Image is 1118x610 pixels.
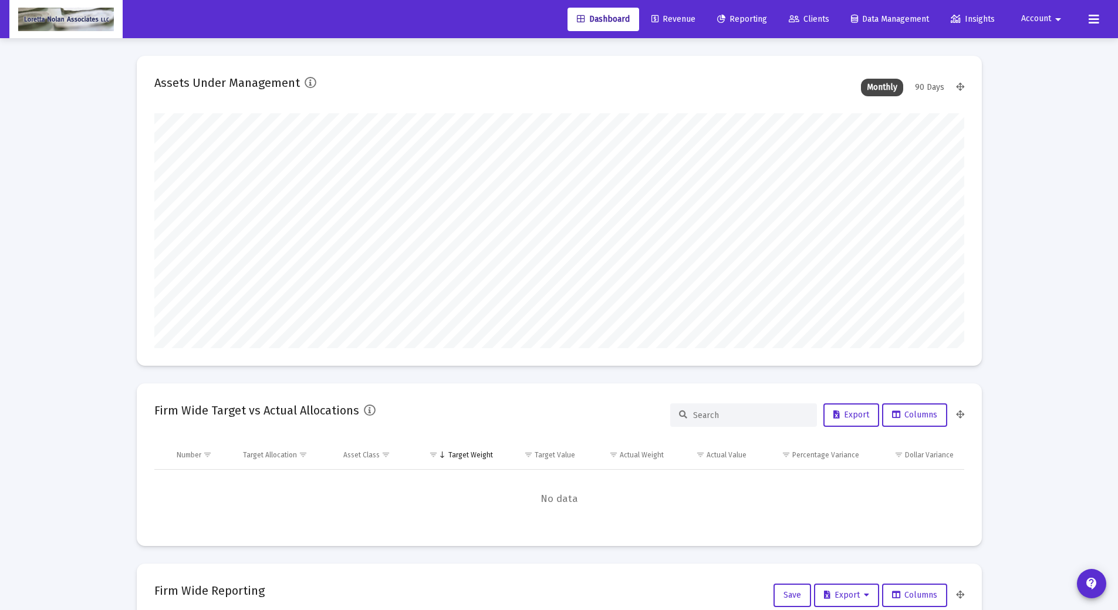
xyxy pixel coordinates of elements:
td: Column Percentage Variance [755,441,867,469]
span: Account [1021,14,1051,24]
button: Account [1007,7,1079,31]
a: Reporting [708,8,776,31]
td: Column Actual Weight [583,441,671,469]
td: Column Target Weight [413,441,501,469]
button: Export [814,584,879,607]
span: Show filter options for column 'Target Value' [524,450,533,459]
span: Revenue [651,14,695,24]
span: Show filter options for column 'Asset Class' [381,450,390,459]
span: Dashboard [577,14,630,24]
div: Dollar Variance [905,450,954,460]
td: Column Number [168,441,235,469]
span: Data Management [851,14,929,24]
div: Target Weight [448,450,493,460]
div: Percentage Variance [792,450,859,460]
img: Dashboard [18,8,114,31]
button: Save [774,584,811,607]
span: Show filter options for column 'Actual Value' [696,450,705,459]
td: Column Dollar Variance [867,441,964,469]
div: Number [177,450,201,460]
button: Columns [882,403,947,427]
div: Data grid [154,441,964,528]
span: No data [154,493,964,505]
div: 90 Days [909,79,950,96]
h2: Firm Wide Reporting [154,581,265,600]
button: Columns [882,584,947,607]
span: Insights [951,14,995,24]
td: Column Asset Class [335,441,413,469]
a: Revenue [642,8,705,31]
span: Export [833,410,869,420]
td: Column Actual Value [672,441,755,469]
div: Actual Weight [620,450,664,460]
span: Show filter options for column 'Dollar Variance' [894,450,903,459]
span: Show filter options for column 'Target Weight' [429,450,438,459]
mat-icon: arrow_drop_down [1051,8,1065,31]
span: Columns [892,410,937,420]
span: Reporting [717,14,767,24]
input: Search [693,410,808,420]
span: Show filter options for column 'Number' [203,450,212,459]
button: Export [823,403,879,427]
td: Column Target Allocation [235,441,335,469]
div: Target Value [535,450,575,460]
span: Show filter options for column 'Actual Weight' [609,450,618,459]
span: Save [783,590,801,600]
span: Export [824,590,869,600]
div: Monthly [861,79,903,96]
a: Clients [779,8,839,31]
h2: Firm Wide Target vs Actual Allocations [154,401,359,420]
a: Insights [941,8,1004,31]
div: Actual Value [707,450,747,460]
span: Columns [892,590,937,600]
mat-icon: contact_support [1085,577,1099,591]
div: Asset Class [343,450,380,460]
a: Dashboard [568,8,639,31]
span: Clients [789,14,829,24]
span: Show filter options for column 'Percentage Variance' [782,450,791,459]
td: Column Target Value [501,441,584,469]
div: Target Allocation [243,450,297,460]
span: Show filter options for column 'Target Allocation' [299,450,308,459]
a: Data Management [842,8,938,31]
h2: Assets Under Management [154,73,300,92]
